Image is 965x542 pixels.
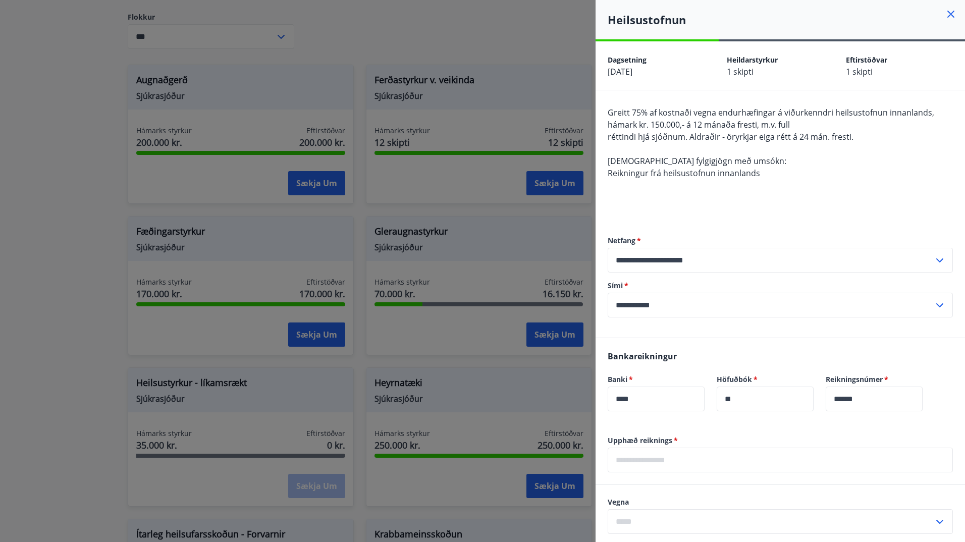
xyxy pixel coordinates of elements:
[846,55,887,65] span: Eftirstöðvar
[608,66,632,77] span: [DATE]
[826,374,923,385] label: Reikningsnúmer
[608,281,953,291] label: Sími
[608,12,965,27] h4: Heilsustofnun
[608,131,853,142] span: réttindi hjá sjóðnum. Aldraðir - öryrkjar eiga rétt á 24 mán. fresti.
[608,55,647,65] span: Dagsetning
[608,236,953,246] label: Netfang
[727,55,778,65] span: Heildarstyrkur
[608,351,677,362] span: Bankareikningur
[608,168,760,179] span: Reikningur frá heilsustofnun innanlands
[608,107,934,130] span: Greitt 75% af kostnaði vegna endurhæfingar á viðurkenndri heilsustofnun innanlands, hámark kr. 15...
[608,436,953,446] label: Upphæð reiknings
[608,374,705,385] label: Banki
[717,374,814,385] label: Höfuðbók
[608,497,953,507] label: Vegna
[608,448,953,472] div: Upphæð reiknings
[846,66,873,77] span: 1 skipti
[727,66,754,77] span: 1 skipti
[608,155,786,167] span: [DEMOGRAPHIC_DATA] fylgigjögn með umsókn:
